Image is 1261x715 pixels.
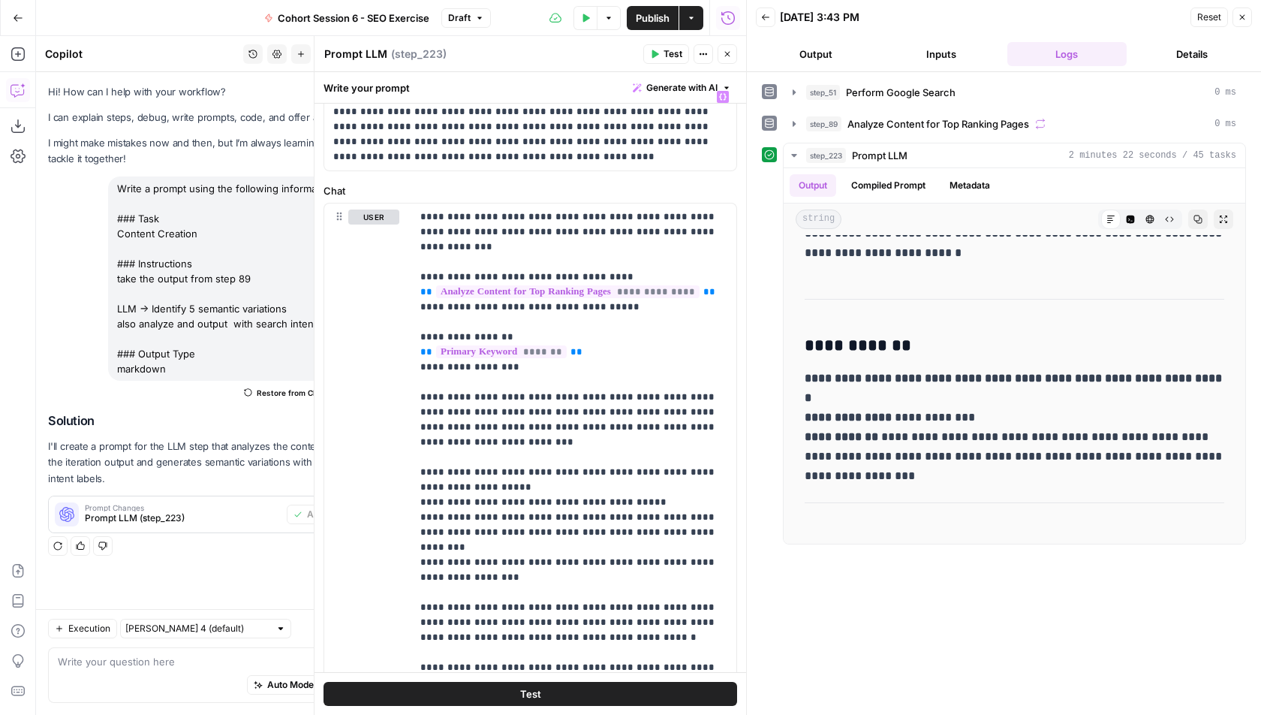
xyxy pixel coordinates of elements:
[48,110,356,125] p: I can explain steps, debug, write prompts, code, and offer advice.
[636,11,670,26] span: Publish
[784,143,1245,167] button: 2 minutes 22 seconds / 45 tasks
[108,176,356,381] div: Write a prompt using the following information: ### Task Content Creation ### Instructions take t...
[784,168,1245,544] div: 2 minutes 22 seconds / 45 tasks
[756,42,875,66] button: Output
[238,384,356,402] button: Restore from Checkpoint
[784,112,1245,136] button: 0 ms
[1197,11,1221,24] span: Reset
[1069,149,1236,162] span: 2 minutes 22 seconds / 45 tasks
[85,511,281,525] span: Prompt LLM (step_223)
[48,84,356,100] p: Hi! How can I help with your workflow?
[1214,86,1236,99] span: 0 ms
[1007,42,1127,66] button: Logs
[846,85,956,100] span: Perform Google Search
[267,678,314,692] span: Auto Mode
[664,47,682,61] span: Test
[643,44,689,64] button: Test
[940,174,999,197] button: Metadata
[125,621,269,636] input: Claude Sonnet 4 (default)
[806,148,846,163] span: step_223
[627,78,737,98] button: Generate with AI
[348,210,399,225] button: user
[48,414,356,428] h2: Solution
[790,174,836,197] button: Output
[324,682,737,706] button: Test
[646,81,718,95] span: Generate with AI
[1133,42,1252,66] button: Details
[784,80,1245,104] button: 0 ms
[852,148,907,163] span: Prompt LLM
[1214,117,1236,131] span: 0 ms
[391,47,447,62] span: ( step_223 )
[842,174,934,197] button: Compiled Prompt
[1190,8,1228,27] button: Reset
[255,6,438,30] button: Cohort Session 6 - SEO Exercise
[48,135,356,167] p: I might make mistakes now and then, but I’m always learning — let’s tackle it together!
[45,47,239,62] div: Copilot
[314,72,746,103] div: Write your prompt
[85,504,281,511] span: Prompt Changes
[847,116,1029,131] span: Analyze Content for Top Ranking Pages
[247,675,321,695] button: Auto Mode
[441,8,491,28] button: Draft
[448,11,471,25] span: Draft
[257,387,350,399] span: Restore from Checkpoint
[324,183,737,198] label: Chat
[48,439,356,486] p: I'll create a prompt for the LLM step that analyzes the content from the iteration output and gen...
[48,619,117,638] button: Execution
[881,42,1001,66] button: Inputs
[68,622,110,635] span: Execution
[806,85,840,100] span: step_51
[806,116,841,131] span: step_89
[324,47,387,62] textarea: Prompt LLM
[627,6,679,30] button: Publish
[796,210,841,229] span: string
[287,505,346,524] button: Applied
[278,11,429,26] span: Cohort Session 6 - SEO Exercise
[520,686,541,701] span: Test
